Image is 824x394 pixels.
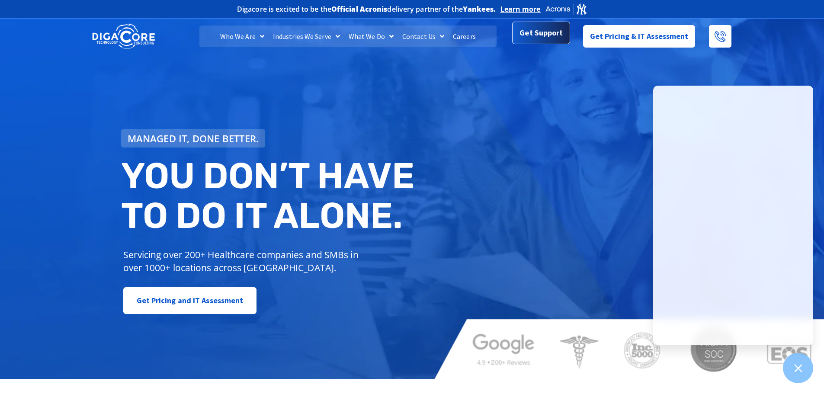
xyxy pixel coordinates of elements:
[216,26,269,47] a: Who We Are
[123,248,365,274] p: Servicing over 200+ Healthcare companies and SMBs in over 1000+ locations across [GEOGRAPHIC_DATA].
[344,26,398,47] a: What We Do
[92,23,155,50] img: DigaCore Technology Consulting
[269,26,344,47] a: Industries We Serve
[128,134,259,143] span: Managed IT, done better.
[449,26,480,47] a: Careers
[463,4,496,14] b: Yankees.
[512,23,570,45] a: Get Support
[121,156,419,235] h2: You don’t have to do IT alone.
[500,5,541,13] a: Learn more
[331,4,388,14] b: Official Acronis
[583,25,696,48] a: Get Pricing & IT Assessment
[545,3,587,15] img: Acronis
[398,26,449,47] a: Contact Us
[137,292,244,309] span: Get Pricing and IT Assessment
[199,26,496,47] nav: Menu
[123,287,257,314] a: Get Pricing and IT Assessment
[121,129,266,147] a: Managed IT, done better.
[237,6,496,13] h2: Digacore is excited to be the delivery partner of the
[590,28,689,45] span: Get Pricing & IT Assessment
[519,26,563,43] span: Get Support
[653,86,813,345] iframe: Chatgenie Messenger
